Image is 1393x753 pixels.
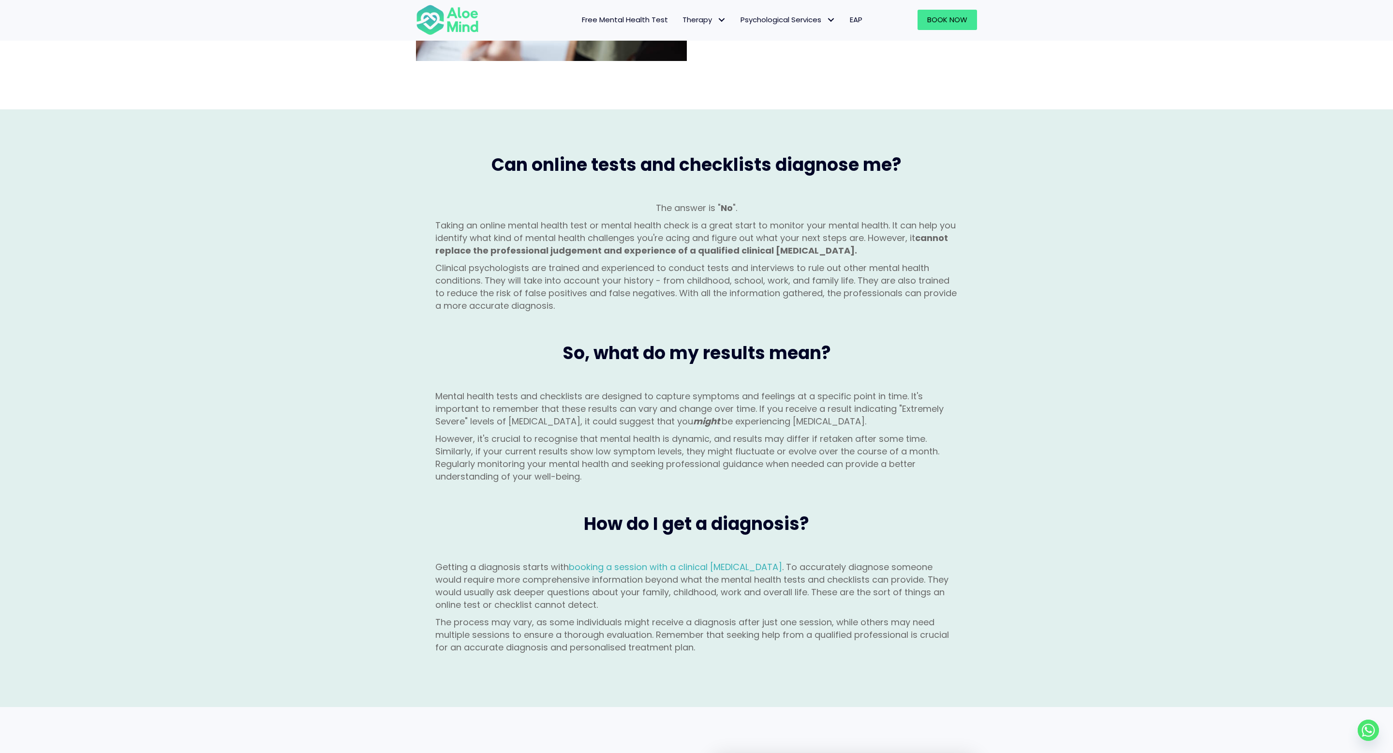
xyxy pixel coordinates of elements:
[435,616,958,654] p: The process may vary, as some individuals might receive a diagnosis after just one session, while...
[435,390,958,428] p: Mental health tests and checklists are designed to capture symptoms and feelings at a specific po...
[733,10,843,30] a: Psychological ServicesPsychological Services: submenu
[584,512,809,536] span: How do I get a diagnosis?
[675,10,733,30] a: TherapyTherapy: submenu
[435,219,958,257] p: Taking an online mental health test or mental health check is a great start to monitor your menta...
[1358,720,1379,741] a: Whatsapp
[741,15,835,25] span: Psychological Services
[927,15,967,25] span: Book Now
[824,13,838,27] span: Psychological Services: submenu
[918,10,977,30] a: Book Now
[575,10,675,30] a: Free Mental Health Test
[714,13,728,27] span: Therapy: submenu
[491,152,902,177] span: Can online tests and checklists diagnose me?
[416,4,479,36] img: Aloe mind Logo
[843,10,870,30] a: EAP
[582,15,668,25] span: Free Mental Health Test
[682,15,726,25] span: Therapy
[850,15,862,25] span: EAP
[435,232,948,256] strong: cannot replace the professional judgement and experience of a qualified clinical [MEDICAL_DATA].
[563,341,831,365] span: So, what do my results mean?
[569,561,782,573] a: booking a session with a clinical [MEDICAL_DATA]
[693,415,720,427] em: might
[435,561,958,611] p: Getting a diagnosis starts with . To accurately diagnose someone would require more comprehensive...
[721,202,733,214] strong: No
[435,262,958,312] p: Clinical psychologists are trained and experienced to conduct tests and interviews to rule out ot...
[491,10,870,30] nav: Menu
[435,433,958,483] p: However, it's crucial to recognise that mental health is dynamic, and results may differ if retak...
[435,202,958,214] p: The answer is " ".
